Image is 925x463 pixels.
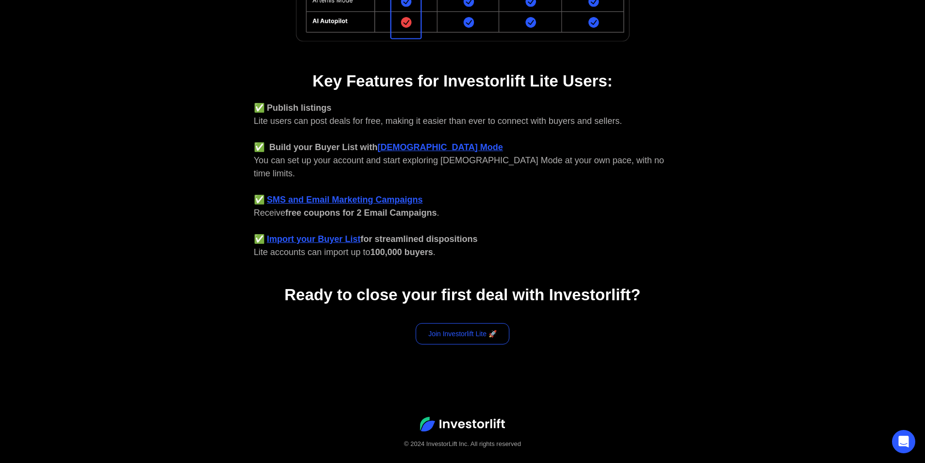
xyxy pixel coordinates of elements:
[254,195,265,205] strong: ✅
[361,234,478,244] strong: for streamlined dispositions
[254,103,332,113] strong: ✅ Publish listings
[285,286,640,304] strong: Ready to close your first deal with Investorlift?
[416,323,509,344] a: Join Investorlift Lite 🚀
[19,439,906,449] div: © 2024 InvestorLift Inc. All rights reserved
[254,142,378,152] strong: ✅ Build your Buyer List with
[312,72,612,90] strong: Key Features for Investorlift Lite Users:
[378,142,503,152] a: [DEMOGRAPHIC_DATA] Mode
[370,247,433,257] strong: 100,000 buyers
[254,102,672,259] div: Lite users can post deals for free, making it easier than ever to connect with buyers and sellers...
[267,195,423,205] a: SMS and Email Marketing Campaigns
[267,234,361,244] a: Import your Buyer List
[254,234,265,244] strong: ✅
[892,430,915,453] div: Open Intercom Messenger
[286,208,437,218] strong: free coupons for 2 Email Campaigns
